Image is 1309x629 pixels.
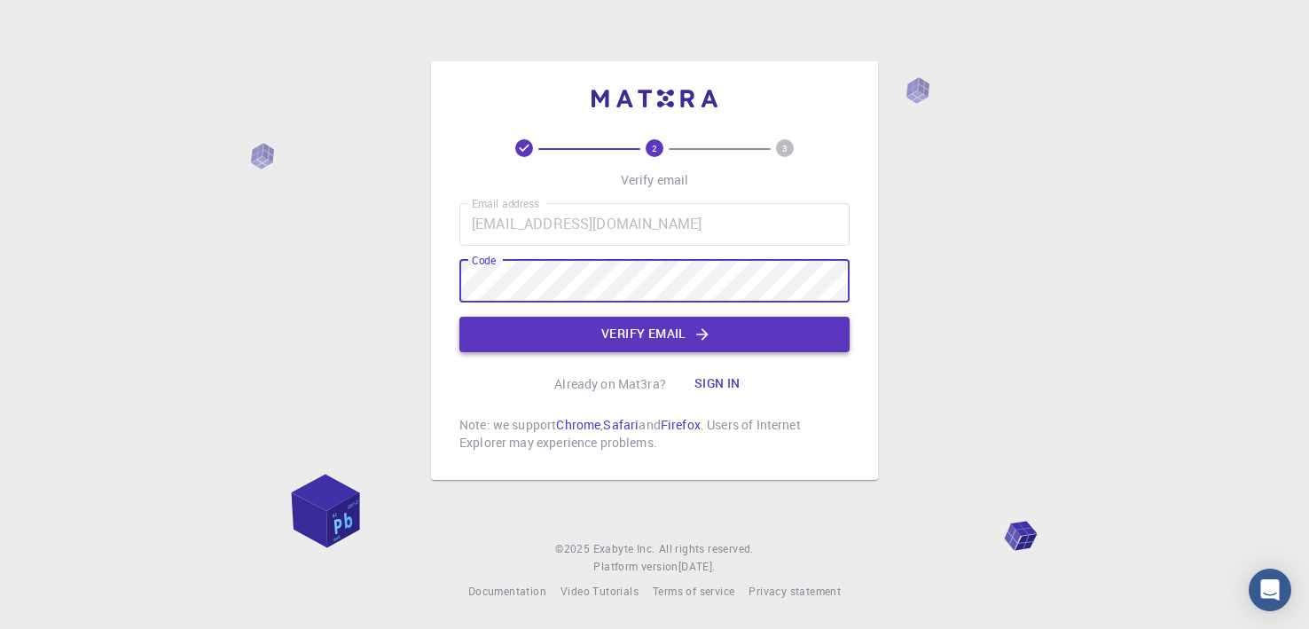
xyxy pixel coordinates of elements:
a: Firefox [661,416,701,433]
div: Open Intercom Messenger [1249,569,1291,611]
a: Video Tutorials [560,583,639,601]
a: [DATE]. [678,558,716,576]
span: [DATE] . [678,559,716,573]
button: Verify email [459,317,850,352]
span: Terms of service [653,584,734,598]
span: Video Tutorials [560,584,639,598]
label: Code [472,253,496,268]
p: Verify email [621,171,689,189]
span: All rights reserved. [659,540,754,558]
span: Platform version [593,558,678,576]
span: Documentation [468,584,546,598]
a: Documentation [468,583,546,601]
button: Sign in [680,366,755,402]
p: Already on Mat3ra? [554,375,666,393]
text: 3 [782,142,788,154]
span: Privacy statement [749,584,841,598]
p: Note: we support , and . Users of Internet Explorer may experience problems. [459,416,850,452]
a: Chrome [556,416,600,433]
a: Exabyte Inc. [593,540,655,558]
span: © 2025 [555,540,592,558]
a: Terms of service [653,583,734,601]
text: 2 [652,142,657,154]
a: Privacy statement [749,583,841,601]
label: Email address [472,196,539,211]
a: Safari [603,416,639,433]
span: Exabyte Inc. [593,541,655,555]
